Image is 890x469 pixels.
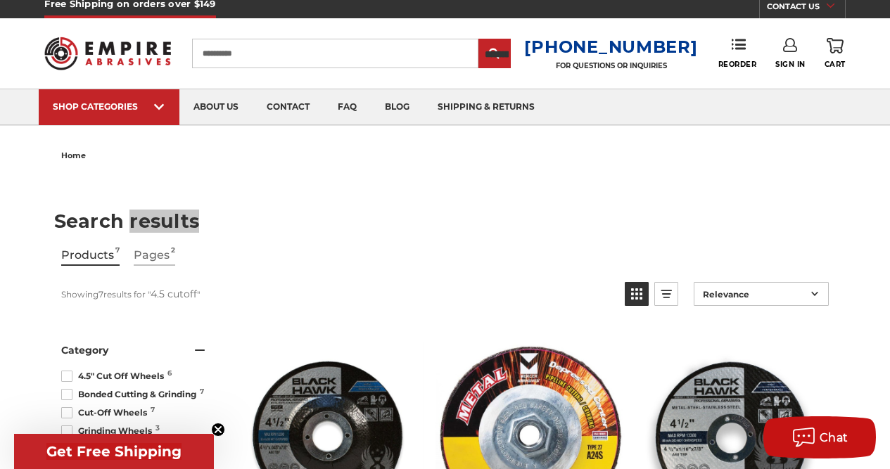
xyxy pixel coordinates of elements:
span: home [61,150,86,160]
a: blog [371,89,424,125]
span: Sign In [775,60,806,69]
span: Bonded Cutting & Grinding [61,388,201,401]
b: 7 [98,289,103,300]
span: 7 [200,388,204,395]
a: Cart [825,38,846,69]
img: Empire Abrasives [44,29,170,78]
a: View list mode [654,282,678,306]
button: Chat [763,416,876,458]
button: Close teaser [211,423,225,437]
span: 6 [167,370,172,377]
p: FOR QUESTIONS OR INQUIRIES [524,61,697,70]
a: Reorder [718,38,757,68]
a: contact [253,89,324,125]
span: 3 [155,425,160,432]
span: Category [61,344,108,356]
a: faq [324,89,371,125]
a: about us [179,89,253,125]
span: Reorder [718,60,757,69]
a: Sort options [694,282,829,306]
a: View Pages Tab [134,245,175,266]
a: View grid mode [625,282,649,306]
h1: Search results [54,212,837,231]
div: Get Free ShippingClose teaser [14,434,214,469]
span: 7 [115,245,120,264]
div: Showing results for " " [61,282,614,306]
a: shipping & returns [424,89,549,125]
span: 7 [151,406,155,413]
span: Get Free Shipping [46,443,182,460]
span: 4.5" Cut Off Wheels [61,370,168,383]
a: View Products Tab [61,245,120,266]
span: Cart [825,60,846,69]
a: [PHONE_NUMBER] [524,37,697,57]
span: Relevance [703,289,806,300]
span: Cut-Off Wheels [61,406,151,419]
span: 2 [171,245,175,264]
div: SHOP CATEGORIES [53,101,165,112]
span: Chat [820,431,848,444]
span: Grinding Wheels [61,425,156,437]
